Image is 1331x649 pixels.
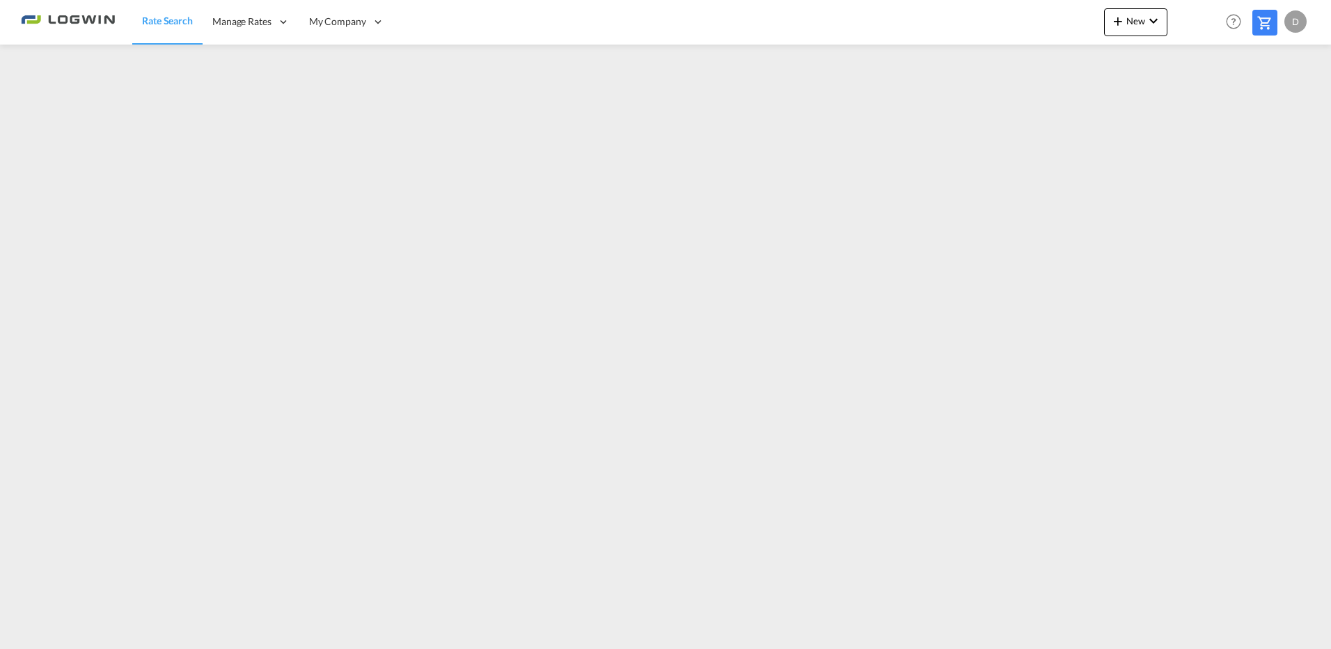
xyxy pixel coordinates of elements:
md-icon: icon-plus 400-fg [1110,13,1126,29]
span: New [1110,15,1162,26]
span: Manage Rates [212,15,271,29]
img: 2761ae10d95411efa20a1f5e0282d2d7.png [21,6,115,38]
div: Help [1222,10,1252,35]
span: Rate Search [142,15,193,26]
div: D [1284,10,1307,33]
md-icon: icon-chevron-down [1145,13,1162,29]
span: My Company [309,15,366,29]
span: Help [1222,10,1245,33]
button: icon-plus 400-fgNewicon-chevron-down [1104,8,1167,36]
